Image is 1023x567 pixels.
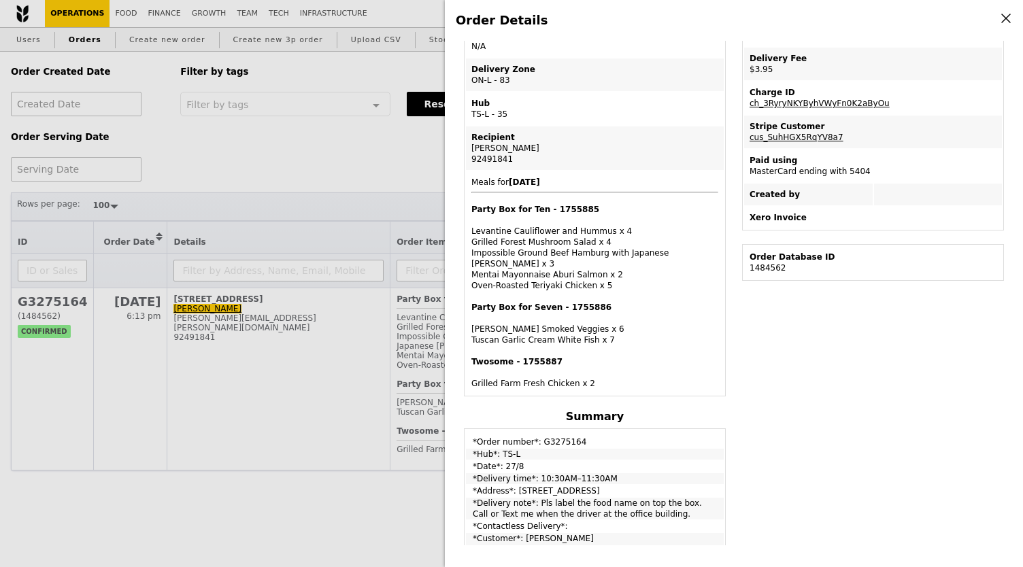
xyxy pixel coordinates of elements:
[744,48,1002,80] td: $3.95
[750,189,867,200] div: Created by
[750,212,996,223] div: Xero Invoice
[471,356,718,389] div: Grilled Farm Fresh Chicken x 2
[509,177,540,187] b: [DATE]
[471,177,718,389] span: Meals for
[750,155,996,166] div: Paid using
[466,533,724,550] td: *Customer*: [PERSON_NAME]
[750,87,996,98] div: Charge ID
[750,99,890,108] a: ch_3RyryNKYByhVWyFn0K2aByOu
[471,302,718,345] div: [PERSON_NAME] Smoked Veggies x 6 Tuscan Garlic Cream White Fish x 7
[466,485,724,496] td: *Address*: [STREET_ADDRESS]
[744,246,1002,279] td: 1484562
[471,143,718,154] div: [PERSON_NAME]
[744,150,1002,182] td: MasterCard ending with 5404
[456,13,548,27] span: Order Details
[466,521,724,532] td: *Contactless Delivery*:
[466,92,724,125] td: TS-L - 35
[750,252,996,262] div: Order Database ID
[471,98,718,109] div: Hub
[471,64,718,75] div: Delivery Zone
[471,154,718,165] div: 92491841
[750,53,996,64] div: Delivery Fee
[471,356,718,367] h4: Twosome - 1755887
[466,449,724,460] td: *Hub*: TS-L
[464,410,726,423] h4: Summary
[471,132,718,143] div: Recipient
[471,302,718,313] h4: Party Box for Seven - 1755886
[471,204,718,291] div: Levantine Cauliflower and Hummus x 4 Grilled Forest Mushroom Salad x 4 Impossible Ground Beef Ham...
[466,461,724,472] td: *Date*: 27/8
[466,498,724,519] td: *Delivery note*: Pls label the food name on top the box. Call or Text me when the driver at the o...
[466,58,724,91] td: ON-L - 83
[750,133,843,142] a: cus_SuhHGX5RqYV8a7
[750,121,996,132] div: Stripe Customer
[466,473,724,484] td: *Delivery time*: 10:30AM–11:30AM
[466,430,724,447] td: *Order number*: G3275164
[471,204,718,215] h4: Party Box for Ten - 1755885
[466,24,724,57] td: N/A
